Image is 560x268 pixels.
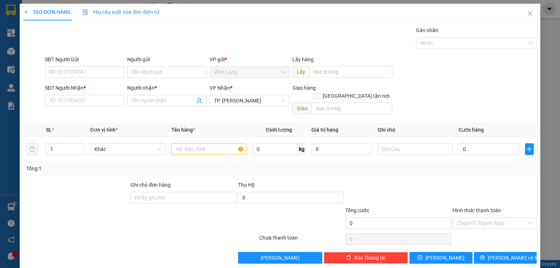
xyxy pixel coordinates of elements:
[266,127,292,133] span: Định lượng
[292,57,313,62] span: Lấy hàng
[345,207,369,213] span: Tổng cước
[82,9,159,15] span: Yêu cầu xuất hóa đơn điện tử
[527,11,533,16] span: close
[90,127,117,133] span: Đơn vị tính
[378,143,453,155] input: Ghi Chú
[26,143,38,155] button: delete
[131,192,236,203] input: Ghi chú đơn hàng
[210,85,230,91] span: VP Nhận
[292,102,311,114] span: Giao
[46,127,52,133] span: SL
[45,84,124,92] div: SĐT Người Nhận
[210,55,289,63] div: VP gửi
[82,9,88,15] img: icon
[298,143,306,155] span: kg
[238,182,254,188] span: Thu Hộ
[354,254,386,262] span: Xóa Thông tin
[409,252,472,264] button: save[PERSON_NAME]
[23,9,28,15] span: plus
[425,254,464,262] span: [PERSON_NAME]
[459,127,484,133] span: Cước hàng
[131,182,171,188] label: Ghi chú đơn hàng
[346,255,351,261] span: delete
[311,143,372,155] input: 0
[417,255,423,261] span: save
[127,84,207,92] div: Người nhận
[520,4,540,24] button: Close
[525,143,534,155] button: plus
[238,252,322,264] button: [PERSON_NAME]
[261,254,300,262] span: [PERSON_NAME]
[375,123,456,137] th: Ghi chú
[311,102,392,114] input: Dọc đường
[94,144,161,155] span: Khác
[171,143,246,155] input: VD: Bàn, Ghế
[474,252,537,264] button: printer[PERSON_NAME] và In
[324,252,408,264] button: deleteXóa Thông tin
[452,207,501,213] label: Hình thức thanh toán
[320,92,392,100] span: [GEOGRAPHIC_DATA] tận nơi
[309,66,392,78] input: Dọc đường
[488,254,539,262] span: [PERSON_NAME] và In
[23,9,71,15] span: TẠO ĐƠN HÀNG
[416,27,438,33] label: Gán nhãn
[525,146,533,152] span: plus
[292,66,309,78] span: Lấy
[480,255,485,261] span: printer
[171,127,195,133] span: Tên hàng
[214,67,285,78] span: Vĩnh Long
[197,98,202,104] span: user-add
[311,127,338,133] span: Giá trị hàng
[292,85,315,91] span: Giao hàng
[26,164,217,172] div: Tổng: 1
[214,95,285,106] span: TP. Hồ Chí Minh
[127,55,207,63] div: Người gửi
[258,234,344,246] div: Chưa thanh toán
[45,55,124,63] div: SĐT Người Gửi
